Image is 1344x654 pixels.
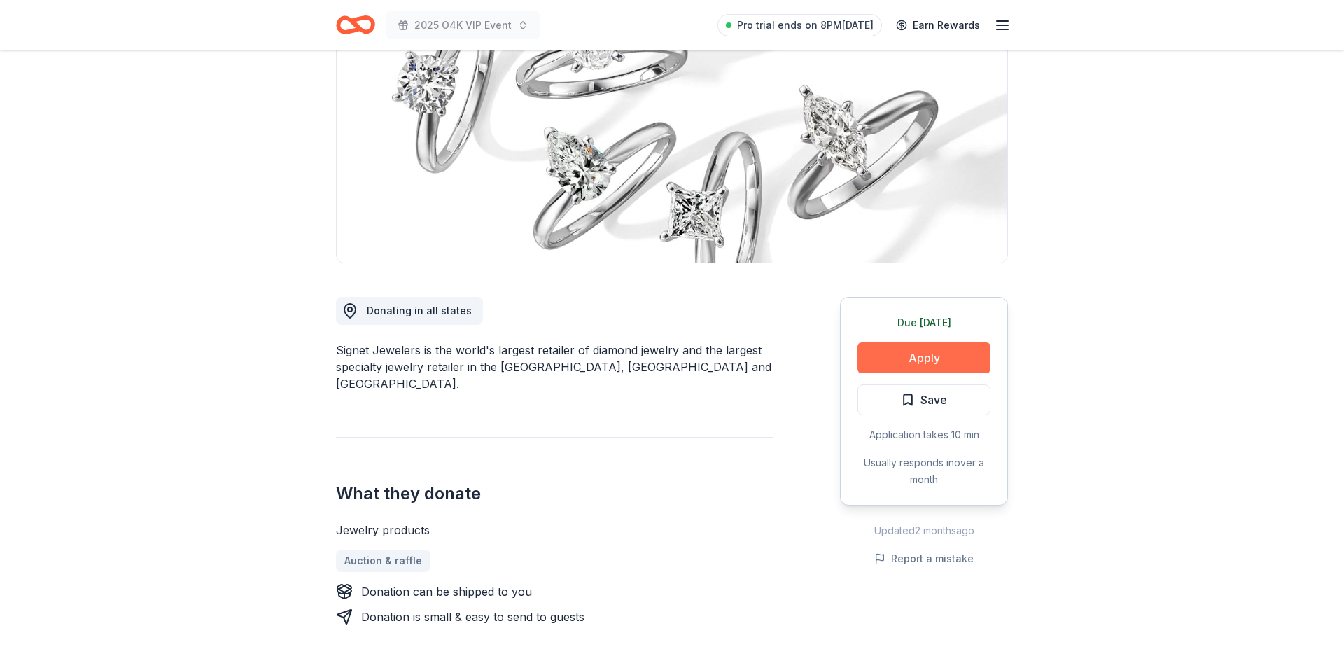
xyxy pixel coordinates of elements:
[336,522,773,538] div: Jewelry products
[414,17,512,34] span: 2025 O4K VIP Event
[874,550,974,567] button: Report a mistake
[361,608,584,625] div: Donation is small & easy to send to guests
[367,305,472,316] span: Donating in all states
[920,391,947,409] span: Save
[386,11,540,39] button: 2025 O4K VIP Event
[336,482,773,505] h2: What they donate
[857,384,990,415] button: Save
[717,14,882,36] a: Pro trial ends on 8PM[DATE]
[336,8,375,41] a: Home
[737,17,874,34] span: Pro trial ends on 8PM[DATE]
[857,454,990,488] div: Usually responds in over a month
[840,522,1008,539] div: Updated 2 months ago
[857,314,990,331] div: Due [DATE]
[857,342,990,373] button: Apply
[857,426,990,443] div: Application takes 10 min
[336,342,773,392] div: Signet Jewelers is the world's largest retailer of diamond jewelry and the largest specialty jewe...
[336,550,430,572] a: Auction & raffle
[361,583,532,600] div: Donation can be shipped to you
[888,13,988,38] a: Earn Rewards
